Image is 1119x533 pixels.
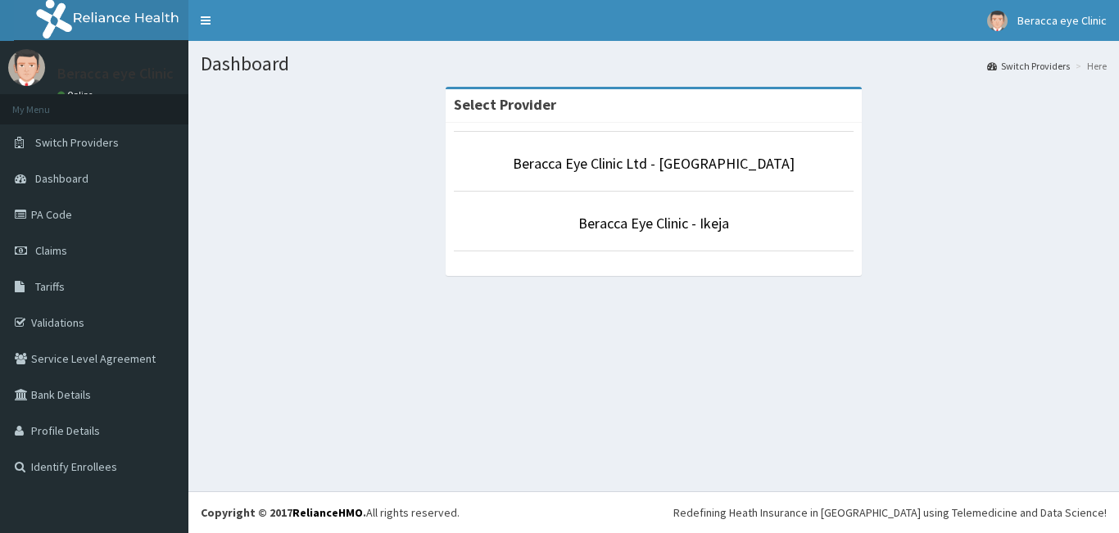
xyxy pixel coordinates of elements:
[35,243,67,258] span: Claims
[987,59,1070,73] a: Switch Providers
[201,505,366,520] strong: Copyright © 2017 .
[35,135,119,150] span: Switch Providers
[578,214,729,233] a: Beracca Eye Clinic - Ikeja
[673,504,1107,521] div: Redefining Heath Insurance in [GEOGRAPHIC_DATA] using Telemedicine and Data Science!
[35,171,88,186] span: Dashboard
[8,49,45,86] img: User Image
[201,53,1107,75] h1: Dashboard
[454,95,556,114] strong: Select Provider
[1071,59,1107,73] li: Here
[57,89,97,101] a: Online
[292,505,363,520] a: RelianceHMO
[513,154,795,173] a: Beracca Eye Clinic Ltd - [GEOGRAPHIC_DATA]
[1017,13,1107,28] span: Beracca eye Clinic
[987,11,1008,31] img: User Image
[57,66,174,81] p: Beracca eye Clinic
[35,279,65,294] span: Tariffs
[188,491,1119,533] footer: All rights reserved.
